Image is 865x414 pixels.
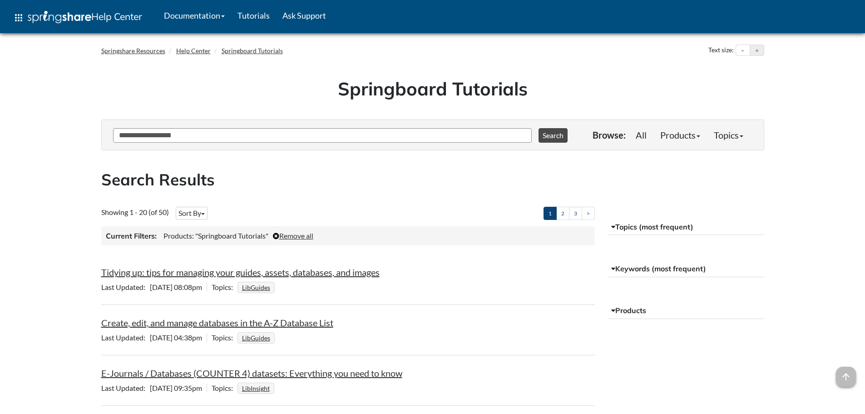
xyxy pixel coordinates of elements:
[176,47,211,55] a: Help Center
[629,126,653,144] a: All
[101,169,764,191] h2: Search Results
[176,207,208,219] button: Sort By
[539,128,568,143] button: Search
[569,207,582,220] a: 3
[750,45,764,56] button: Increase text size
[736,45,750,56] button: Decrease text size
[212,283,237,291] span: Topics
[836,367,856,387] span: arrow_upward
[836,368,856,379] a: arrow_upward
[108,76,757,101] h1: Springboard Tutorials
[7,4,148,31] a: apps Help Center
[212,333,237,342] span: Topics
[608,261,764,277] button: Keywords (most frequent)
[101,208,169,216] span: Showing 1 - 20 (of 50)
[608,219,764,235] button: Topics (most frequent)
[101,47,165,55] a: Springshare Resources
[101,384,207,392] span: [DATE] 09:35pm
[241,281,272,294] a: LibGuides
[13,12,24,23] span: apps
[237,283,277,291] ul: Topics
[222,47,283,55] a: Springboard Tutorials
[273,231,313,240] a: Remove all
[593,129,626,141] p: Browse:
[91,10,142,22] span: Help Center
[101,317,333,328] a: Create, edit, and manage databases in the A-Z Database List
[158,4,231,27] a: Documentation
[544,207,595,220] ul: Pagination of search results
[163,231,194,240] span: Products:
[231,4,276,27] a: Tutorials
[653,126,707,144] a: Products
[101,283,150,291] span: Last Updated
[101,267,380,278] a: Tidying up: tips for managing your guides, assets, databases, and images
[101,368,402,379] a: E-Journals / Databases (COUNTER 4) datasets: Everything you need to know
[608,303,764,319] button: Products
[582,207,595,220] a: >
[276,4,332,27] a: Ask Support
[212,384,237,392] span: Topics
[707,126,750,144] a: Topics
[544,207,557,220] a: 1
[101,384,150,392] span: Last Updated
[237,384,277,392] ul: Topics
[101,283,207,291] span: [DATE] 08:08pm
[241,331,272,344] a: LibGuides
[707,45,736,56] div: Text size:
[241,382,271,395] a: LibInsight
[101,333,150,342] span: Last Updated
[106,231,157,241] h3: Current Filters
[556,207,569,220] a: 2
[237,333,277,342] ul: Topics
[101,333,207,342] span: [DATE] 04:38pm
[28,11,91,23] img: Springshare
[195,231,268,240] span: "Springboard Tutorials"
